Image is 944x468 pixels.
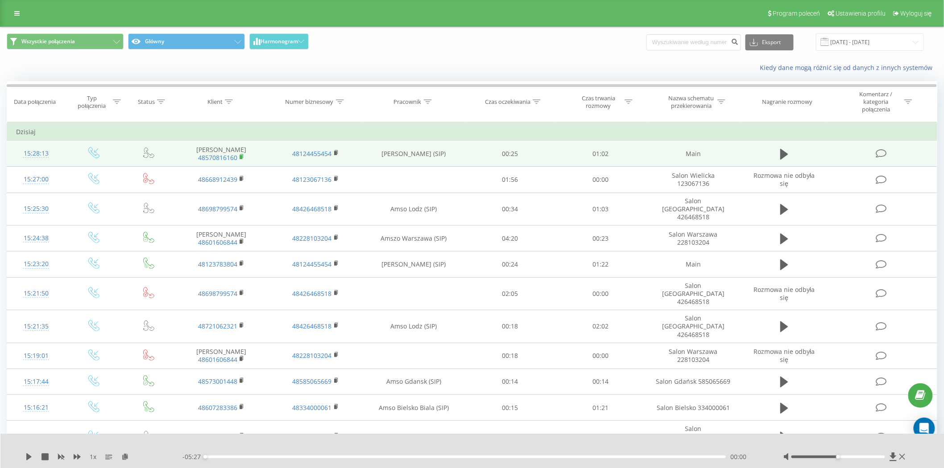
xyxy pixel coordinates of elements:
[667,94,715,110] div: Nazwa schematu przekierowania
[198,238,237,246] a: 48601606844
[646,310,741,343] td: Salon [GEOGRAPHIC_DATA] 426468518
[128,33,245,49] button: Główny
[464,167,555,193] td: 01:56
[363,141,464,167] td: [PERSON_NAME] (SIP)
[198,377,237,386] a: 48573001448
[754,347,815,364] span: Rozmowa nie odbyła się
[836,455,840,459] div: Accessibility label
[16,230,56,247] div: 15:24:38
[363,421,464,454] td: Amso Lodz (SIP)
[198,403,237,412] a: 48607283386
[464,369,555,394] td: 00:14
[555,369,646,394] td: 00:14
[249,33,309,49] button: Harmonogram
[773,10,820,17] span: Program poleceń
[293,432,332,441] a: 48426468518
[293,205,332,213] a: 48426468518
[555,193,646,226] td: 01:03
[850,90,902,113] div: Komentarz / kategoria połączenia
[16,255,56,273] div: 15:23:20
[198,175,237,184] a: 48668912439
[760,63,937,72] a: Kiedy dane mogą różnić się od danych z innych systemów
[16,171,56,188] div: 15:27:00
[836,10,886,17] span: Ustawienia profilu
[21,38,75,45] span: Wszystkie połączenia
[203,455,207,459] div: Accessibility label
[646,251,741,277] td: Main
[464,395,555,421] td: 00:15
[293,403,332,412] a: 48334000061
[16,285,56,302] div: 15:21:50
[464,421,555,454] td: 00:14
[464,251,555,277] td: 00:24
[7,123,937,141] td: Dzisiaj
[198,260,237,268] a: 48123783804
[138,98,155,106] div: Status
[198,153,237,162] a: 48570816160
[754,285,815,302] span: Rozmowa nie odbyła się
[646,395,741,421] td: Salon Bielsko 334000061
[646,277,741,310] td: Salon [GEOGRAPHIC_DATA] 426468518
[394,98,422,106] div: Pracownik
[363,251,464,277] td: [PERSON_NAME] (SIP)
[174,343,269,369] td: [PERSON_NAME]
[182,452,205,461] span: - 05:27
[575,94,622,110] div: Czas trwania rozmowy
[293,322,332,330] a: 48426468518
[363,369,464,394] td: Amso Gdansk (SIP)
[555,395,646,421] td: 01:21
[646,421,741,454] td: Salon [GEOGRAPHIC_DATA] 426468518
[464,277,555,310] td: 02:05
[198,432,237,441] a: 48698799574
[464,226,555,251] td: 04:20
[464,141,555,167] td: 00:25
[7,33,124,49] button: Wszystkie połączenia
[464,193,555,226] td: 00:34
[555,310,646,343] td: 02:02
[555,277,646,310] td: 00:00
[293,149,332,158] a: 48124455454
[198,322,237,330] a: 48721062321
[16,200,56,218] div: 15:25:30
[293,289,332,298] a: 48426468518
[900,10,932,17] span: Wyloguj się
[207,98,223,106] div: Klient
[16,145,56,162] div: 15:28:13
[293,175,332,184] a: 48123067136
[646,141,741,167] td: Main
[73,94,111,110] div: Typ połączenia
[363,395,464,421] td: Amso Bielsko Biala (SIP)
[198,355,237,364] a: 48601606844
[730,452,746,461] span: 00:00
[745,34,794,50] button: Eksport
[261,38,298,45] span: Harmonogram
[464,343,555,369] td: 00:18
[555,167,646,193] td: 00:00
[464,310,555,343] td: 00:18
[646,343,741,369] td: Salon Warszawa 228103204
[485,98,530,106] div: Czas oczekiwania
[16,399,56,416] div: 15:16:21
[16,373,56,390] div: 15:17:44
[16,347,56,365] div: 15:19:01
[646,369,741,394] td: Salon Gdańsk 585065669
[14,98,56,106] div: Data połączenia
[174,141,269,167] td: [PERSON_NAME]
[555,141,646,167] td: 01:02
[198,289,237,298] a: 48698799574
[754,171,815,188] span: Rozmowa nie odbyła się
[363,226,464,251] td: Amszo Warszawa (SIP)
[646,167,741,193] td: Salon Wielicka 123067136
[198,205,237,213] a: 48698799574
[90,452,96,461] span: 1 x
[914,418,935,439] div: Open Intercom Messenger
[646,193,741,226] td: Salon [GEOGRAPHIC_DATA] 426468518
[293,260,332,268] a: 48124455454
[762,98,812,106] div: Nagranie rozmowy
[293,351,332,360] a: 48228103204
[16,428,56,446] div: 15:16:09
[286,98,334,106] div: Numer biznesowy
[174,226,269,251] td: [PERSON_NAME]
[16,318,56,335] div: 15:21:35
[555,421,646,454] td: 00:40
